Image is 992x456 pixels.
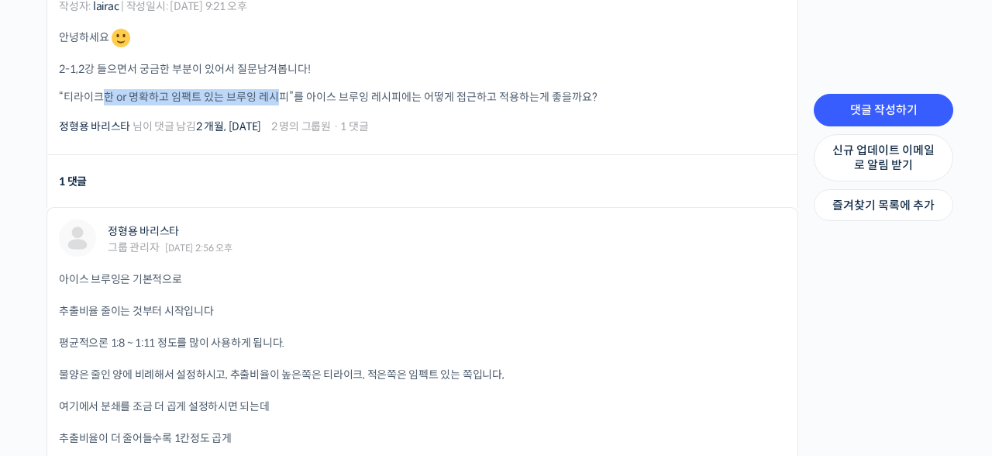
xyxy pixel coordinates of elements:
p: 아이스 브루잉은 기본적으로 [59,271,786,288]
span: 님이 댓글 남김 [59,121,261,132]
a: 댓글 작성하기 [814,94,953,126]
a: 홈 [5,327,102,366]
a: 대화 [102,327,200,366]
span: 1 댓글 [340,121,368,132]
p: 2-1,2강 들으면서 궁금한 부분이 있어서 질문남겨봅니다! [59,61,786,78]
span: · [333,119,339,133]
a: 설정 [200,327,298,366]
div: 그룹 관리자 [108,242,160,253]
span: 작성자: | 작성일시: [DATE] 9:21 오후 [59,1,247,12]
a: 2 개월, [DATE] [196,119,261,133]
p: 안녕하세요 [59,26,786,50]
div: 1 댓글 [59,171,87,192]
span: 홈 [49,351,58,363]
a: 정형용 바리스타 [59,119,130,133]
a: "정형용 바리스타"님 프로필 보기 [59,219,96,257]
span: 2 명의 그룹원 [271,121,331,132]
a: 즐겨찾기 목록에 추가 [814,189,953,222]
p: 여기에서 분쇄를 조금 더 곱게 설정하시면 되는데 [59,399,786,415]
p: “티라이크한 or 명확하고 임팩트 있는 브루잉 레시피”를 아이스 브루잉 레시피에는 어떻게 접근하고 적용하는게 좋을까요? [59,89,786,105]
p: 물양은 줄인 양에 비례해서 설정하시고, 추출비율이 높은쪽은 티라이크, 적은쪽은 임펙트 있는 쪽입니다, [59,367,786,383]
a: 정형용 바리스타 [108,224,179,238]
a: 신규 업데이트 이메일로 알림 받기 [814,134,953,181]
p: 추출비율 줄이는 것부터 시작입니다 [59,303,786,320]
span: 대화 [142,351,160,364]
p: 추출비율이 더 줄어들수록 1칸정도 곱게 [59,430,786,447]
p: 평균적으론 1:8 ~ 1:11 정도를 많이 사용하게 됩니다. [59,335,786,351]
span: 설정 [239,351,258,363]
span: [DATE] 2:56 오후 [165,244,232,253]
img: 🙂 [112,29,130,47]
